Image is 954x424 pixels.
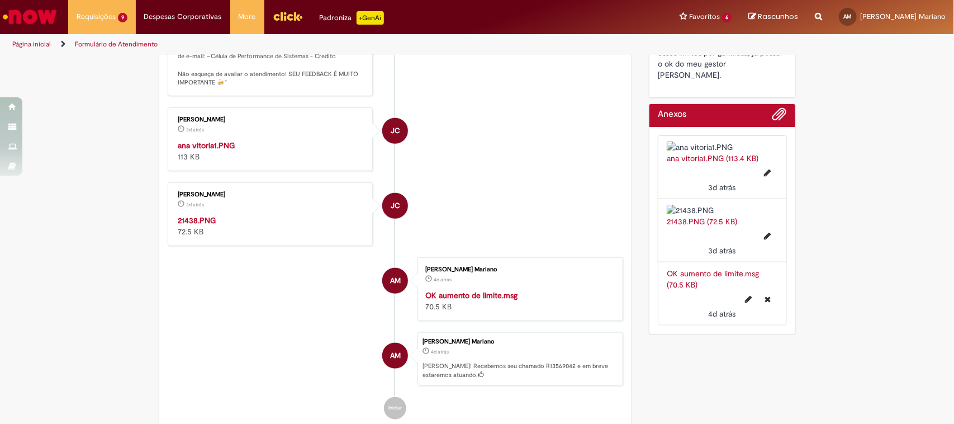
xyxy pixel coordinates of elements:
img: ServiceNow [1,6,59,28]
div: 72.5 KB [178,215,364,237]
span: [PERSON_NAME] Mariano [860,12,946,21]
span: 4d atrás [709,309,736,319]
button: Editar nome de arquivo 21438.PNG [758,227,778,245]
a: OK aumento de limite.msg [425,290,518,300]
time: 27/09/2025 11:11:19 [187,126,205,133]
time: 27/09/2025 11:09:44 [709,246,736,256]
time: 26/09/2025 08:03:18 [709,309,736,319]
a: 21438.PNG (72.5 KB) [667,216,737,227]
div: Jonas Correia [382,118,408,144]
span: 3d atrás [187,201,205,208]
img: 21438.PNG [667,205,778,216]
button: Editar nome de arquivo OK aumento de limite.msg [739,290,759,308]
button: Adicionar anexos [772,107,787,127]
div: 113 KB [178,140,364,162]
time: 27/09/2025 11:11:19 [709,182,736,192]
span: Requisições [77,11,116,22]
span: AM [390,342,401,369]
span: 6 [722,13,732,22]
li: Ana Vitoria Frasnelli Mariano [168,332,624,386]
span: 3d atrás [709,182,736,192]
span: 3d atrás [709,246,736,256]
p: [PERSON_NAME]! Recebemos seu chamado R13569042 e em breve estaremos atuando. [423,362,617,379]
button: Editar nome de arquivo ana vitoria1.PNG [758,164,778,182]
span: AM [390,267,401,294]
a: ana vitoria1.PNG [178,140,235,150]
div: [PERSON_NAME] [178,191,364,198]
a: Formulário de Atendimento [75,40,158,49]
span: Favoritos [689,11,720,22]
img: ana vitoria1.PNG [667,142,778,153]
div: Ana Vitoria Frasnelli Mariano [382,268,408,294]
div: 70.5 KB [425,290,611,312]
ul: Trilhas de página [8,34,628,55]
span: 3d atrás [187,126,205,133]
span: Boom dia, bem ? preciso que subam esses limites por gentileza, ja possui o ok do meu gestor [PERS... [658,36,786,80]
a: Página inicial [12,40,51,49]
span: AM [844,13,852,20]
span: 4d atrás [434,276,452,283]
a: ana vitoria1.PNG (113.4 KB) [667,153,758,163]
a: OK aumento de limite.msg (70.5 KB) [667,268,759,290]
h2: Anexos [658,110,686,120]
div: [PERSON_NAME] Mariano [425,266,611,273]
div: Ana Vitoria Frasnelli Mariano [382,343,408,369]
p: +GenAi [357,11,384,25]
span: JC [391,192,400,219]
span: Despesas Corporativas [144,11,222,22]
time: 26/09/2025 08:03:18 [434,276,452,283]
span: JC [391,117,400,144]
a: 21438.PNG [178,215,216,225]
span: 9 [118,13,127,22]
time: 26/09/2025 08:03:42 [431,348,449,355]
div: [PERSON_NAME] Mariano [423,338,617,345]
span: Rascunhos [758,11,798,22]
span: 4d atrás [431,348,449,355]
a: Rascunhos [748,12,798,22]
button: Excluir OK aumento de limite.msg [758,290,778,308]
div: [PERSON_NAME] [178,116,364,123]
time: 27/09/2025 11:09:44 [187,201,205,208]
img: click_logo_yellow_360x200.png [273,8,303,25]
span: More [239,11,256,22]
div: Jonas Correia [382,193,408,219]
div: Padroniza [320,11,384,25]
